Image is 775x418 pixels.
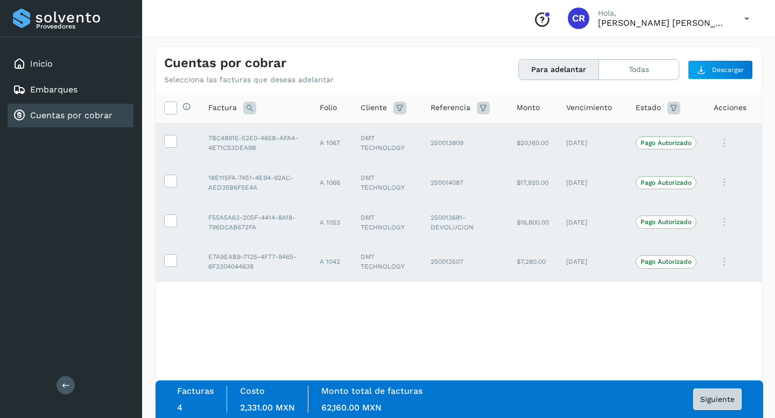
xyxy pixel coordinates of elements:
[164,75,334,84] p: Selecciona las facturas que deseas adelantar
[311,123,352,163] td: A 1067
[8,104,133,127] div: Cuentas por cobrar
[688,60,753,80] button: Descargar
[240,402,295,413] span: 2,331.00 MXN
[712,65,744,75] span: Descargar
[508,242,558,282] td: $7,280.00
[30,59,53,69] a: Inicio
[636,102,661,113] span: Estado
[517,102,540,113] span: Monto
[352,123,422,163] td: DMT TECHNOLOGY
[352,242,422,282] td: DMT TECHNOLOGY
[200,123,311,163] td: 7BC4891E-52E0-465B-AFA4-4E71C53DEA9B
[321,402,382,413] span: 62,160.00 MXN
[422,242,508,282] td: 250013507
[640,218,692,226] p: Pago Autorizado
[352,203,422,242] td: DMT TECHNOLOGY
[431,102,470,113] span: Referencia
[8,52,133,76] div: Inicio
[599,60,679,80] button: Todas
[519,60,599,80] button: Para adelantar
[240,386,265,396] label: Costo
[598,9,727,18] p: Hola,
[311,242,352,282] td: A 1042
[714,102,746,113] span: Acciones
[508,203,558,242] td: $16,800.00
[200,242,311,282] td: E7A9EAB9-7125-4F77-9465-6F3304044638
[598,18,727,28] p: CARLOS RODOLFO BELLI PEDRAZA
[508,163,558,203] td: $17,920.00
[640,179,692,186] p: Pago Autorizado
[640,258,692,265] p: Pago Autorizado
[321,386,422,396] label: Monto total de facturas
[558,123,627,163] td: [DATE]
[361,102,387,113] span: Cliente
[200,163,311,203] td: 18E115FA-7451-4E94-92AC-AED35B6F5E4A
[177,386,214,396] label: Facturas
[558,203,627,242] td: [DATE]
[177,402,182,413] span: 4
[700,395,735,403] span: Siguiente
[8,78,133,102] div: Embarques
[36,23,129,30] p: Proveedores
[422,123,508,163] td: 250013809
[693,388,742,410] button: Siguiente
[320,102,337,113] span: Folio
[352,163,422,203] td: DMT TECHNOLOGY
[558,242,627,282] td: [DATE]
[208,102,237,113] span: Factura
[311,203,352,242] td: A 1053
[200,203,311,242] td: F55A5A63-205F-4414-8A18-796DCAB672FA
[422,163,508,203] td: 250014087
[422,203,508,242] td: 250013681-DEVOLUCION
[508,123,558,163] td: $20,160.00
[164,55,286,71] h4: Cuentas por cobrar
[566,102,612,113] span: Vencimiento
[30,84,77,95] a: Embarques
[640,139,692,147] p: Pago Autorizado
[558,163,627,203] td: [DATE]
[311,163,352,203] td: A 1066
[30,110,112,120] a: Cuentas por cobrar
